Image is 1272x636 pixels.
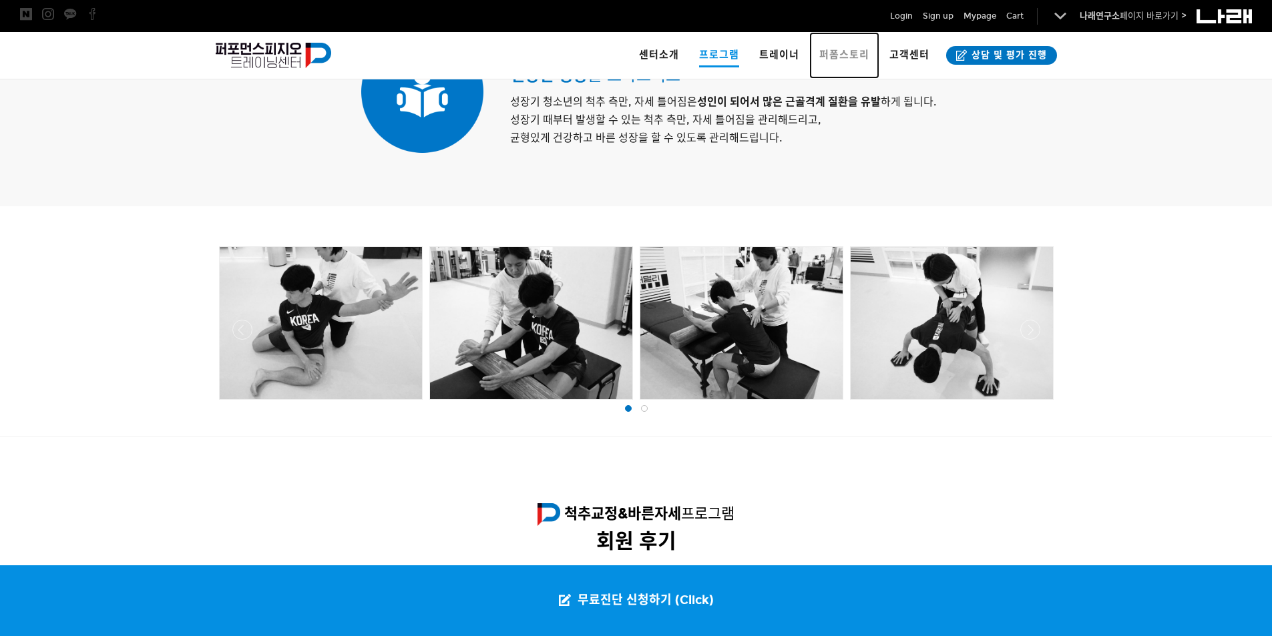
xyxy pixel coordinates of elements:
span: 프로그램 [681,505,734,523]
strong: 성인이 되어서 많은 근골격계 질환을 유발 [697,95,881,108]
span: 상담 및 평가 진행 [968,49,1047,62]
span: 균형있게 건강하고 바른 성장을 할 수 있도록 관리해드립니다. [510,131,782,144]
img: 성장기 청소년 아이콘 [361,31,483,153]
a: 프로그램 [689,32,749,79]
span: 센터소개 [639,49,679,61]
span: 척추교정&바른자세 [564,505,681,523]
strong: 건강한 성장 [510,65,588,85]
span: 을 도와드려요 [510,66,680,85]
strong: 나래연구소 [1080,11,1120,21]
a: Mypage [964,9,996,23]
img: 50de1e0dd617f.png [538,503,560,526]
a: 트레이너 [749,32,809,79]
span: 성장기 때부터 발생할 수 있는 척추 측만, 자세 틀어짐을 관리해드리고, [510,113,821,126]
span: 프로그램 [699,44,739,67]
a: 상담 및 평가 진행 [946,46,1057,65]
strong: 회원 후기 [596,529,676,553]
span: 고객센터 [889,49,929,61]
a: 나래연구소페이지 바로가기 > [1080,11,1187,21]
span: 트레이너 [759,49,799,61]
a: 무료진단 신청하기 (Click) [546,565,727,636]
a: Sign up [923,9,953,23]
a: 퍼폼스토리 [809,32,879,79]
a: Cart [1006,9,1024,23]
a: Login [890,9,913,23]
span: 성장기 청소년의 척추 측만, 자세 틀어짐은 하게 됩니다. [510,95,936,108]
span: 퍼폼스토리 [819,49,869,61]
a: 센터소개 [629,32,689,79]
a: 고객센터 [879,32,939,79]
